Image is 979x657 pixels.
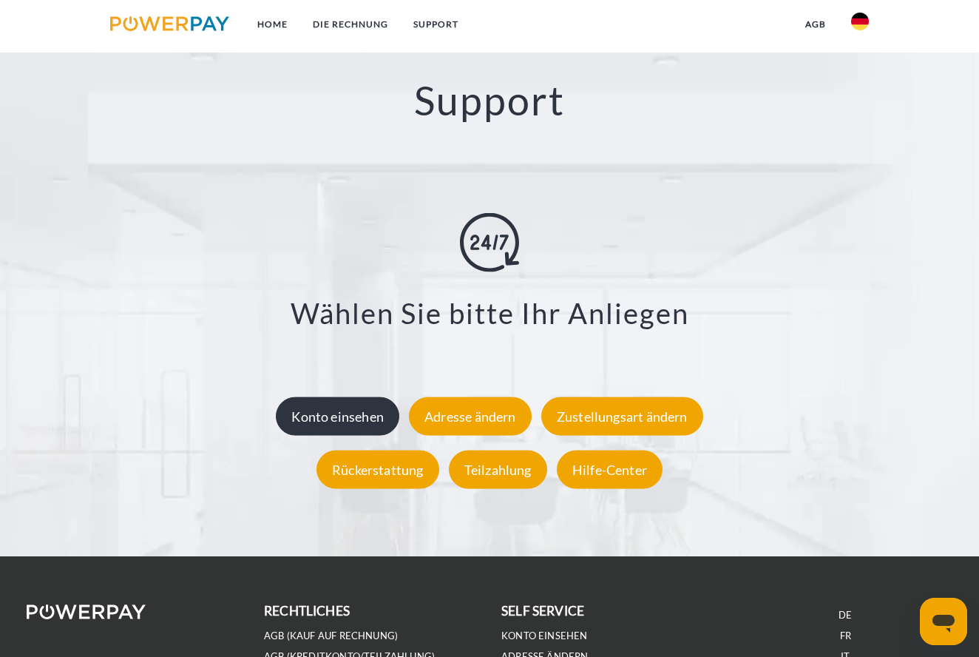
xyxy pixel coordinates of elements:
a: Rückerstattung [313,461,443,477]
img: logo-powerpay-white.svg [27,604,146,619]
a: Adresse ändern [405,408,535,424]
iframe: Schaltfläche zum Öffnen des Messaging-Fensters [920,598,967,645]
a: agb [793,11,839,38]
img: logo-powerpay.svg [110,16,229,31]
div: Adresse ändern [409,397,532,435]
div: Zustellungsart ändern [541,397,703,435]
div: Konto einsehen [276,397,399,435]
a: Hilfe-Center [553,461,666,477]
a: Zustellungsart ändern [538,408,707,424]
div: Rückerstattung [316,450,439,488]
a: Konto einsehen [501,630,588,642]
a: Home [245,11,300,38]
div: Teilzahlung [449,450,547,488]
a: DE [839,609,852,621]
a: Teilzahlung [445,461,551,477]
b: rechtliches [264,603,350,619]
b: self service [501,603,584,619]
a: SUPPORT [401,11,471,38]
h3: Wählen Sie bitte Ihr Anliegen [67,296,912,331]
img: online-shopping.svg [460,213,519,272]
h2: Support [49,75,930,125]
a: Konto einsehen [272,408,403,424]
a: DIE RECHNUNG [300,11,401,38]
img: de [851,13,869,30]
a: FR [840,630,851,642]
div: Hilfe-Center [557,450,663,488]
a: AGB (Kauf auf Rechnung) [264,630,398,642]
